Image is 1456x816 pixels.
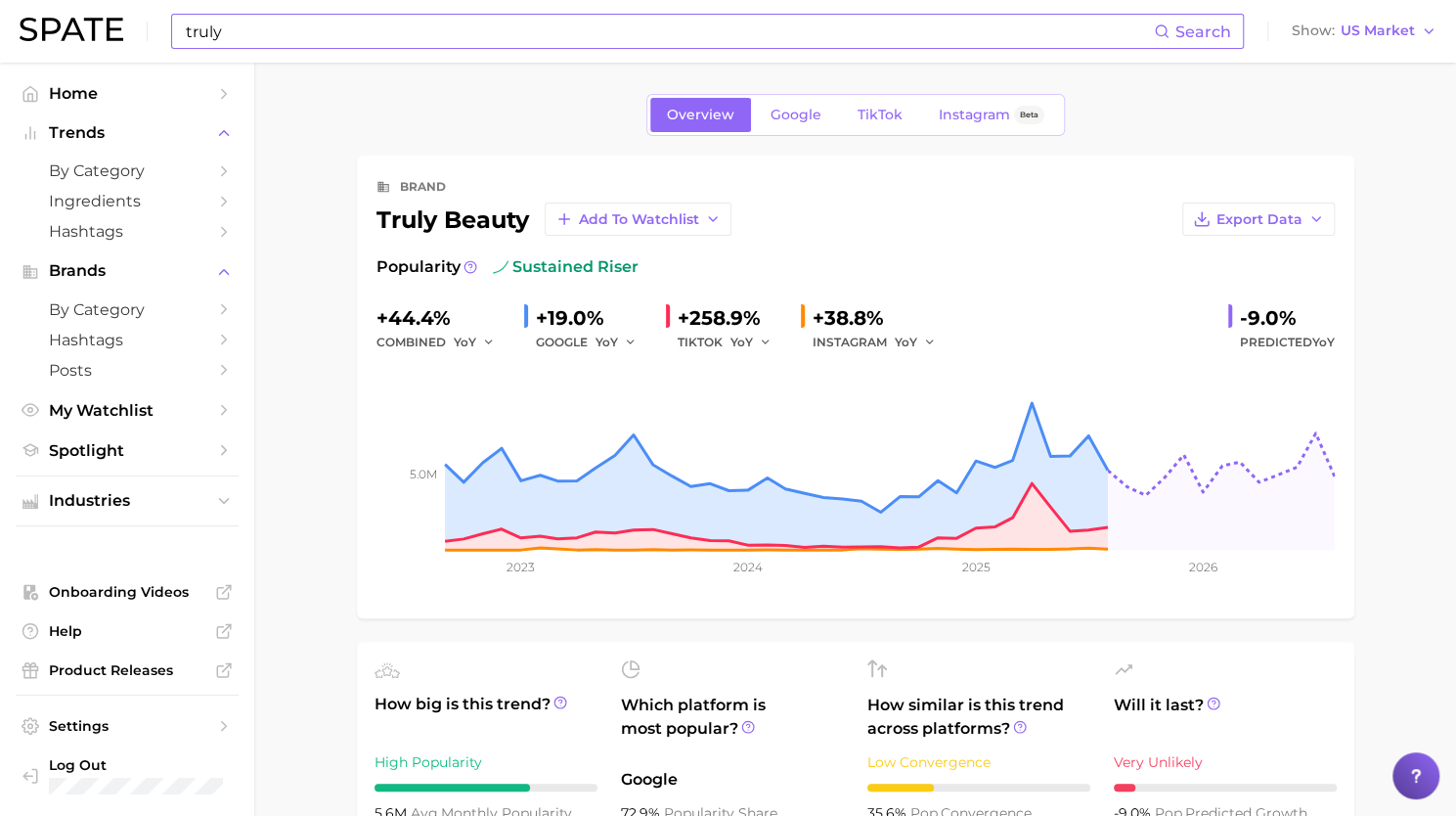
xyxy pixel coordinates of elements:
[1114,694,1337,741] span: Will it last?
[507,560,535,574] tspan: 2023
[49,124,205,142] span: Trends
[16,186,239,216] a: Ingredients
[1287,19,1441,44] button: ShowUS Market
[49,441,205,460] span: Spotlight
[49,622,205,640] span: Help
[375,693,597,741] span: How big is this trend?
[49,84,205,103] span: Home
[678,331,785,354] div: TIKTOK
[375,750,597,774] div: High Popularity
[16,156,239,186] a: by Category
[16,486,239,516] button: Industries
[813,302,949,334] div: +38.8%
[867,750,1090,774] div: Low Convergence
[1240,331,1335,354] span: Predicted
[49,161,205,180] span: by Category
[16,577,239,607] a: Onboarding Videos
[1292,25,1335,36] span: Show
[454,334,476,350] span: YoY
[16,78,239,109] a: Home
[49,222,205,241] span: Hashtags
[49,492,205,510] span: Industries
[536,331,650,354] div: GOOGLE
[867,784,1090,792] div: 3 / 10
[596,334,618,350] span: YoY
[621,694,844,758] span: Which platform is most popular?
[1182,203,1335,236] button: Export Data
[376,331,508,354] div: combined
[813,331,949,354] div: INSTAGRAM
[375,784,597,792] div: 7 / 10
[49,756,223,774] span: Log Out
[841,98,919,132] a: TikTok
[493,255,639,279] span: sustained riser
[939,107,1010,123] span: Instagram
[49,717,205,735] span: Settings
[49,401,205,420] span: My Watchlist
[1020,107,1038,123] span: Beta
[650,98,751,132] a: Overview
[16,355,239,385] a: Posts
[858,107,903,123] span: TikTok
[922,98,1061,132] a: InstagramBeta
[16,616,239,646] a: Help
[16,118,239,148] button: Trends
[49,300,205,319] span: by Category
[376,255,461,279] span: Popularity
[730,334,753,350] span: YoY
[667,107,734,123] span: Overview
[16,435,239,466] a: Spotlight
[754,98,838,132] a: Google
[545,203,731,236] button: Add to Watchlist
[49,661,205,679] span: Product Releases
[16,256,239,286] button: Brands
[16,216,239,247] a: Hashtags
[16,325,239,355] a: Hashtags
[732,560,762,574] tspan: 2024
[184,15,1154,48] input: Search here for a brand, industry, or ingredient
[771,107,821,123] span: Google
[49,331,205,349] span: Hashtags
[867,694,1090,741] span: How similar is this trend across platforms?
[376,302,508,334] div: +44.4%
[730,331,772,354] button: YoY
[1175,23,1231,41] span: Search
[1114,750,1337,774] div: Very Unlikely
[20,18,123,41] img: SPATE
[16,295,239,325] a: by Category
[621,768,844,792] span: Google
[536,302,650,334] div: +19.0%
[400,175,446,199] div: brand
[1341,25,1415,36] span: US Market
[49,361,205,380] span: Posts
[49,192,205,210] span: Ingredients
[895,331,937,354] button: YoY
[49,583,205,601] span: Onboarding Videos
[49,262,205,280] span: Brands
[596,331,638,354] button: YoY
[579,211,699,228] span: Add to Watchlist
[678,302,785,334] div: +258.9%
[1188,560,1216,574] tspan: 2026
[895,334,917,350] span: YoY
[16,711,239,741] a: Settings
[16,750,239,800] a: Log out. Currently logged in with e-mail marwat@spate.nyc.
[16,656,239,685] a: Product Releases
[1114,784,1337,792] div: 1 / 10
[376,203,731,236] div: truly beauty
[1216,211,1302,228] span: Export Data
[454,331,496,354] button: YoY
[493,259,508,275] img: sustained riser
[16,395,239,426] a: My Watchlist
[961,560,990,574] tspan: 2025
[1312,335,1335,349] span: YoY
[1240,302,1335,334] div: -9.0%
